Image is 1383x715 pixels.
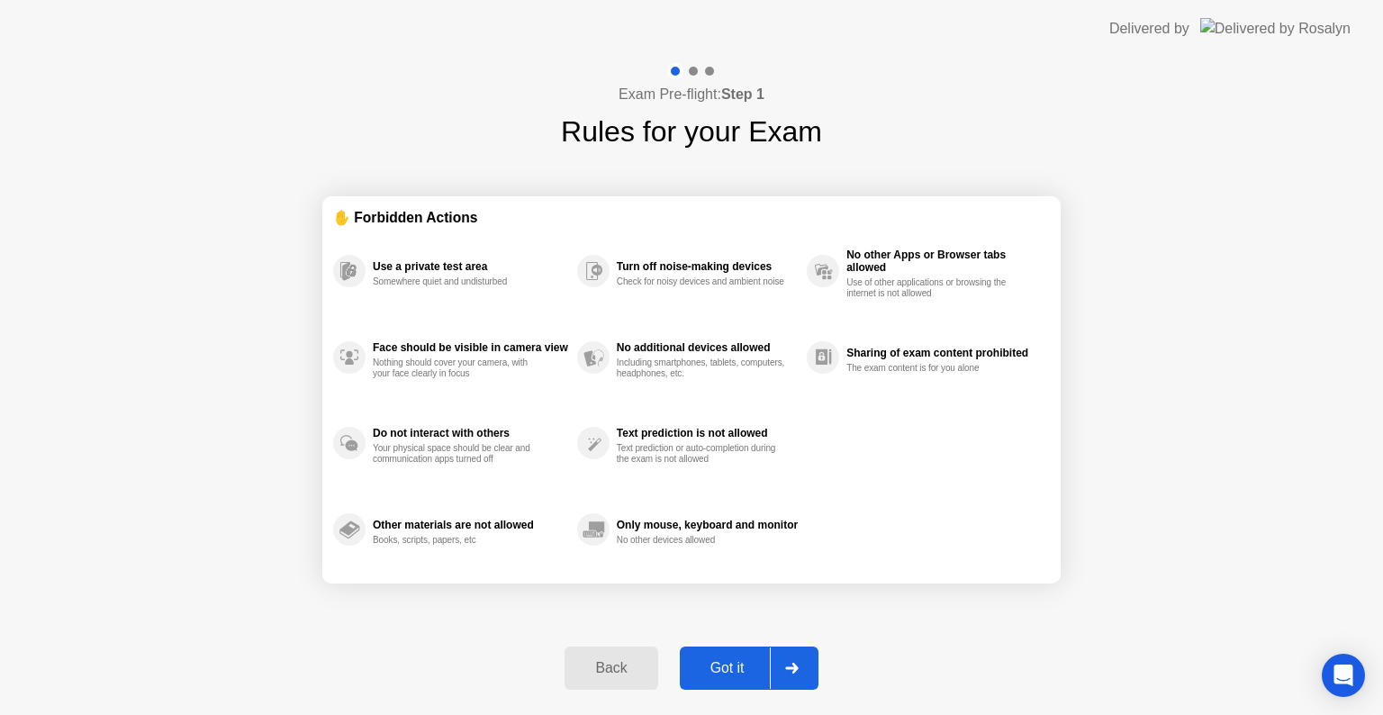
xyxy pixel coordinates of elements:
[617,427,798,439] div: Text prediction is not allowed
[570,660,652,676] div: Back
[373,535,543,546] div: Books, scripts, papers, etc
[846,277,1017,299] div: Use of other applications or browsing the internet is not allowed
[561,110,822,153] h1: Rules for your Exam
[617,443,787,465] div: Text prediction or auto-completion during the exam is not allowed
[373,276,543,287] div: Somewhere quiet and undisturbed
[619,84,764,105] h4: Exam Pre-flight:
[373,427,568,439] div: Do not interact with others
[1200,18,1351,39] img: Delivered by Rosalyn
[1322,654,1365,697] div: Open Intercom Messenger
[721,86,764,102] b: Step 1
[846,249,1041,274] div: No other Apps or Browser tabs allowed
[373,341,568,354] div: Face should be visible in camera view
[685,660,770,676] div: Got it
[617,357,787,379] div: Including smartphones, tablets, computers, headphones, etc.
[617,519,798,531] div: Only mouse, keyboard and monitor
[373,260,568,273] div: Use a private test area
[333,207,1050,228] div: ✋ Forbidden Actions
[565,647,657,690] button: Back
[846,347,1041,359] div: Sharing of exam content prohibited
[617,260,798,273] div: Turn off noise-making devices
[1109,18,1189,40] div: Delivered by
[617,535,787,546] div: No other devices allowed
[617,341,798,354] div: No additional devices allowed
[373,357,543,379] div: Nothing should cover your camera, with your face clearly in focus
[846,363,1017,374] div: The exam content is for you alone
[617,276,787,287] div: Check for noisy devices and ambient noise
[373,519,568,531] div: Other materials are not allowed
[373,443,543,465] div: Your physical space should be clear and communication apps turned off
[680,647,818,690] button: Got it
